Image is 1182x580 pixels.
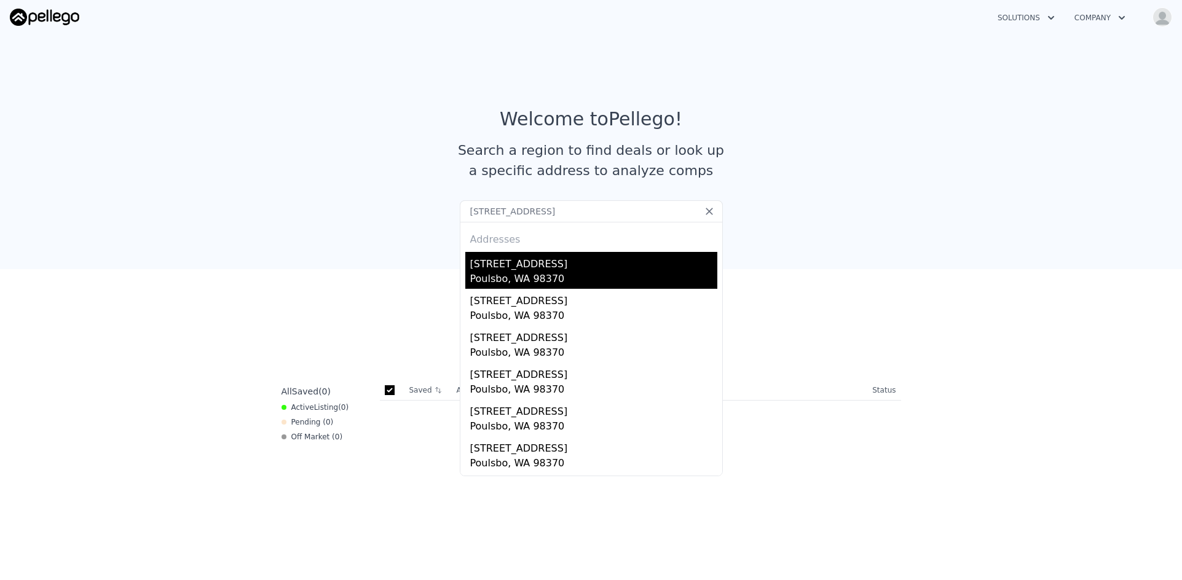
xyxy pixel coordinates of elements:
button: Solutions [988,7,1065,29]
div: [STREET_ADDRESS] [470,252,717,272]
div: [STREET_ADDRESS] [470,436,717,456]
span: Listing [314,403,339,412]
div: Poulsbo, WA 98370 [470,308,717,326]
span: Saved [292,386,318,396]
div: [STREET_ADDRESS] [470,362,717,382]
div: Poulsbo, WA 98370 [470,456,717,473]
div: Save properties to see them here [277,340,906,361]
input: Search an address or region... [460,200,723,222]
th: Saved [404,380,452,400]
div: [STREET_ADDRESS] [470,289,717,308]
button: Company [1065,7,1135,29]
img: Pellego [10,9,79,26]
div: [STREET_ADDRESS] [470,399,717,419]
div: All ( 0 ) [282,385,331,398]
div: Addresses [465,222,717,252]
div: Poulsbo, WA 98370 [470,419,717,436]
span: Active ( 0 ) [291,402,349,412]
img: avatar [1152,7,1172,27]
div: Saved Properties [277,308,906,331]
div: Poulsbo, WA 98370 [470,382,717,399]
div: [STREET_ADDRESS] [470,473,717,493]
div: [STREET_ADDRESS] [470,326,717,345]
div: Off Market ( 0 ) [282,432,343,442]
div: Welcome to Pellego ! [500,108,682,130]
th: Status [867,380,900,401]
th: Address [452,380,868,401]
div: Search a region to find deals or look up a specific address to analyze comps [454,140,729,181]
div: Poulsbo, WA 98370 [470,345,717,362]
div: Pending ( 0 ) [282,417,334,427]
div: Poulsbo, WA 98370 [470,272,717,289]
